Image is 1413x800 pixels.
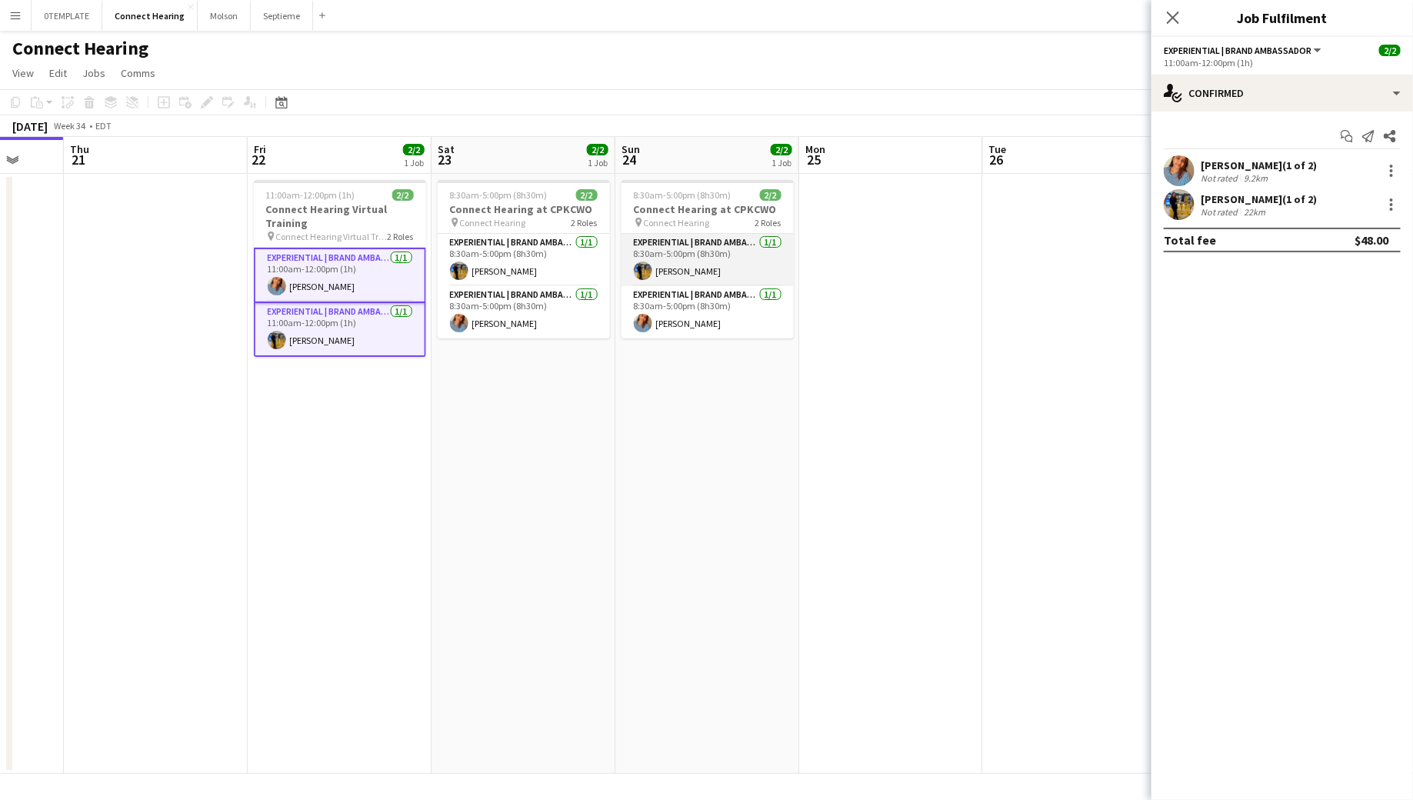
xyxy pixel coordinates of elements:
[572,217,598,228] span: 2 Roles
[276,231,388,242] span: Connect Hearing Virtual Training
[12,37,148,60] h1: Connect Hearing
[254,202,426,230] h3: Connect Hearing Virtual Training
[622,234,794,286] app-card-role: Experiential | Brand Ambassador1/18:30am-5:00pm (8h30m)[PERSON_NAME]
[619,151,640,168] span: 24
[1164,45,1311,56] span: Experiential | Brand Ambassador
[254,303,426,357] app-card-role: Experiential | Brand Ambassador1/111:00am-12:00pm (1h)[PERSON_NAME]
[803,151,825,168] span: 25
[1355,232,1388,248] div: $48.00
[12,66,34,80] span: View
[82,66,105,80] span: Jobs
[76,63,112,83] a: Jobs
[254,180,426,357] app-job-card: 11:00am-12:00pm (1h)2/2Connect Hearing Virtual Training Connect Hearing Virtual Training2 RolesEx...
[622,142,640,156] span: Sun
[438,286,610,338] app-card-role: Experiential | Brand Ambassador1/18:30am-5:00pm (8h30m)[PERSON_NAME]
[771,144,792,155] span: 2/2
[6,63,40,83] a: View
[622,286,794,338] app-card-role: Experiential | Brand Ambassador1/18:30am-5:00pm (8h30m)[PERSON_NAME]
[32,1,102,31] button: 0TEMPLATE
[1164,45,1324,56] button: Experiential | Brand Ambassador
[644,217,710,228] span: Connect Hearing
[755,217,781,228] span: 2 Roles
[1201,172,1241,184] div: Not rated
[95,120,112,132] div: EDT
[1164,57,1401,68] div: 11:00am-12:00pm (1h)
[576,189,598,201] span: 2/2
[1379,45,1401,56] span: 2/2
[987,151,1007,168] span: 26
[70,142,89,156] span: Thu
[1201,158,1317,172] div: [PERSON_NAME] (1 of 2)
[622,180,794,338] app-job-card: 8:30am-5:00pm (8h30m)2/2Connect Hearing at CPKCWO Connect Hearing2 RolesExperiential | Brand Amba...
[438,180,610,338] app-job-card: 8:30am-5:00pm (8h30m)2/2Connect Hearing at CPKCWO Connect Hearing2 RolesExperiential | Brand Amba...
[1241,172,1271,184] div: 9.2km
[1201,206,1241,218] div: Not rated
[435,151,455,168] span: 23
[1241,206,1268,218] div: 22km
[43,63,73,83] a: Edit
[760,189,781,201] span: 2/2
[438,202,610,216] h3: Connect Hearing at CPKCWO
[989,142,1007,156] span: Tue
[251,1,313,31] button: Septieme
[404,157,424,168] div: 1 Job
[587,144,608,155] span: 2/2
[771,157,791,168] div: 1 Job
[460,217,526,228] span: Connect Hearing
[634,189,731,201] span: 8:30am-5:00pm (8h30m)
[403,144,425,155] span: 2/2
[388,231,414,242] span: 2 Roles
[438,142,455,156] span: Sat
[1164,232,1216,248] div: Total fee
[438,234,610,286] app-card-role: Experiential | Brand Ambassador1/18:30am-5:00pm (8h30m)[PERSON_NAME]
[51,120,89,132] span: Week 34
[115,63,162,83] a: Comms
[254,142,266,156] span: Fri
[254,248,426,303] app-card-role: Experiential | Brand Ambassador1/111:00am-12:00pm (1h)[PERSON_NAME]
[1151,8,1413,28] h3: Job Fulfilment
[392,189,414,201] span: 2/2
[1201,192,1317,206] div: [PERSON_NAME] (1 of 2)
[49,66,67,80] span: Edit
[12,118,48,134] div: [DATE]
[588,157,608,168] div: 1 Job
[102,1,198,31] button: Connect Hearing
[68,151,89,168] span: 21
[622,202,794,216] h3: Connect Hearing at CPKCWO
[266,189,355,201] span: 11:00am-12:00pm (1h)
[805,142,825,156] span: Mon
[252,151,266,168] span: 22
[1151,75,1413,112] div: Confirmed
[121,66,155,80] span: Comms
[450,189,548,201] span: 8:30am-5:00pm (8h30m)
[198,1,251,31] button: Molson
